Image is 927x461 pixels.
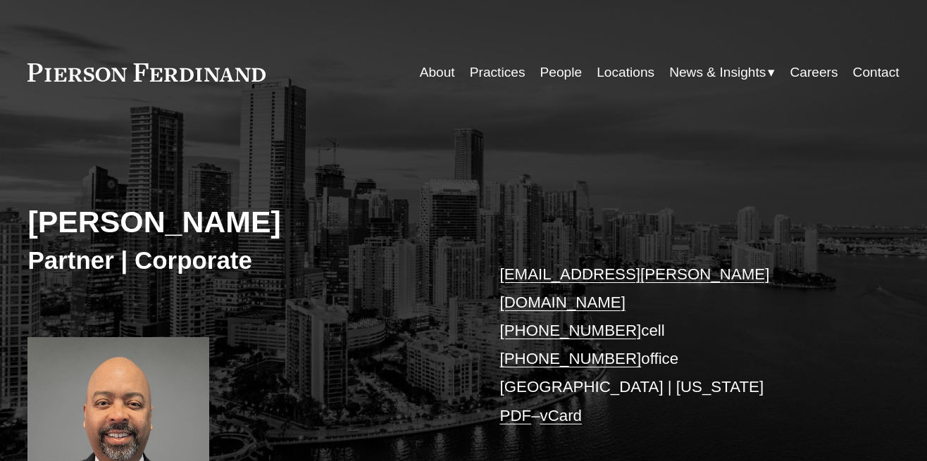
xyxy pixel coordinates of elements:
a: PDF [500,407,532,424]
a: About [420,59,455,86]
span: News & Insights [669,61,766,84]
a: Practices [470,59,525,86]
a: [PHONE_NUMBER] [500,350,642,367]
a: [PHONE_NUMBER] [500,322,642,339]
a: Contact [853,59,900,86]
h3: Partner | Corporate [27,245,463,275]
p: cell office [GEOGRAPHIC_DATA] | [US_STATE] – [500,260,863,430]
a: folder dropdown [669,59,775,86]
a: vCard [540,407,582,424]
h2: [PERSON_NAME] [27,204,463,241]
a: Careers [790,59,838,86]
a: Locations [597,59,654,86]
a: [EMAIL_ADDRESS][PERSON_NAME][DOMAIN_NAME] [500,265,770,311]
a: People [540,59,583,86]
